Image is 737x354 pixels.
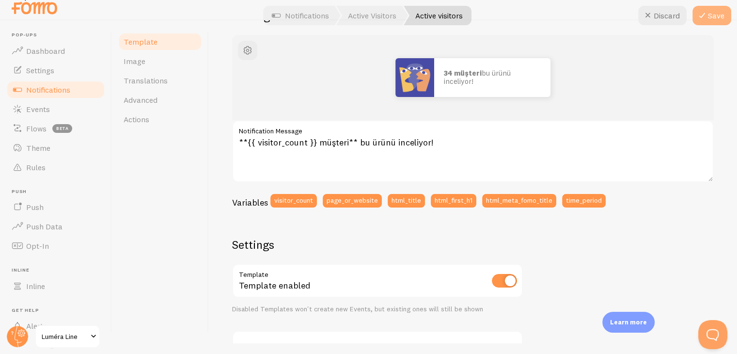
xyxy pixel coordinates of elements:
[232,197,268,208] h3: Variables
[12,189,106,195] span: Push
[431,194,476,208] button: html_first_h1
[52,124,72,133] span: beta
[6,99,106,119] a: Events
[6,217,106,236] a: Push Data
[118,71,203,90] a: Translations
[124,95,157,105] span: Advanced
[26,241,49,251] span: Opt-In
[6,138,106,158] a: Theme
[26,162,46,172] span: Rules
[6,316,106,336] a: Alerts
[6,236,106,256] a: Opt-In
[388,194,425,208] button: html_title
[118,90,203,110] a: Advanced
[124,76,168,85] span: Translations
[26,202,44,212] span: Push
[232,305,523,314] div: Disabled Templates won't create new Events, but existing ones will still be shown
[42,331,88,342] span: Luméra Line
[118,32,203,51] a: Template
[26,321,47,331] span: Alerts
[6,80,106,99] a: Notifications
[26,222,63,231] span: Push Data
[26,46,65,56] span: Dashboard
[6,41,106,61] a: Dashboard
[336,6,408,25] a: Active Visitors
[12,267,106,274] span: Inline
[232,237,523,252] h2: Settings
[26,85,70,95] span: Notifications
[12,307,106,314] span: Get Help
[6,119,106,138] a: Flows beta
[6,61,106,80] a: Settings
[610,318,647,327] p: Learn more
[323,194,382,208] button: page_or_website
[26,281,45,291] span: Inline
[232,264,523,299] div: Template enabled
[26,143,50,153] span: Theme
[444,68,482,78] strong: 34 müşteri
[260,6,341,25] a: Notifications
[6,197,106,217] a: Push
[12,32,106,38] span: Pop-ups
[444,69,541,85] p: bu ürünü inceliyor!
[6,276,106,296] a: Inline
[692,6,731,25] button: Save
[698,320,727,349] iframe: Help Scout Beacon - Open
[124,56,145,66] span: Image
[35,325,100,348] a: Luméra Line
[638,6,687,25] button: Discard
[562,194,606,208] button: time_period
[118,110,203,129] a: Actions
[602,312,655,333] div: Learn more
[404,6,471,25] a: Active visitors
[6,158,106,177] a: Rules
[124,114,149,124] span: Actions
[482,194,556,208] button: html_meta_fomo_title
[124,37,157,47] span: Template
[232,120,714,137] label: Notification Message
[270,194,317,208] button: visitor_count
[118,51,203,71] a: Image
[395,58,434,97] img: Fomo
[26,124,47,133] span: Flows
[26,65,54,75] span: Settings
[26,104,50,114] span: Events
